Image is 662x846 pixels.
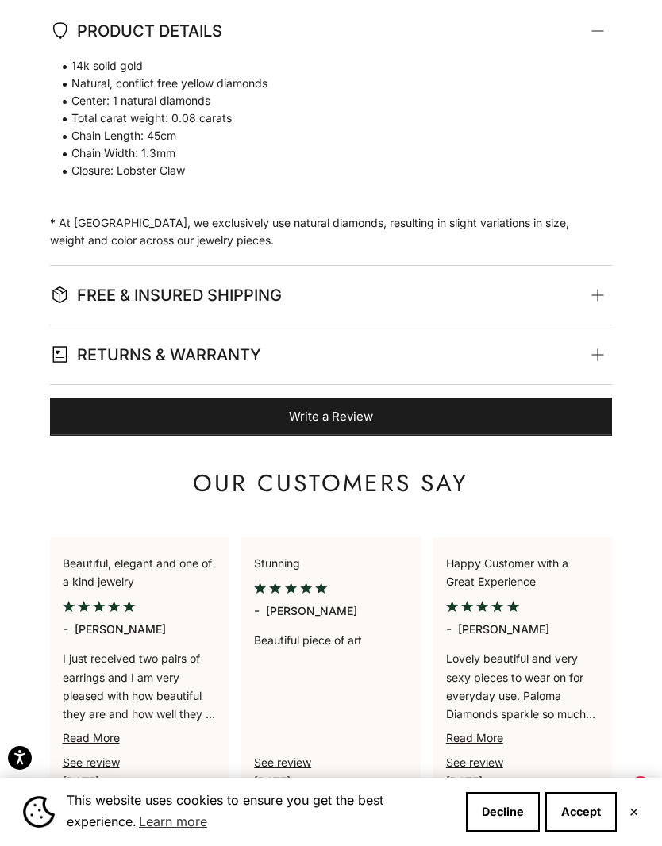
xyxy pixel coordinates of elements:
a: Paloma Reviews [254,756,311,769]
a: Paloma Reviews [446,756,503,769]
button: Accept [545,792,617,832]
span: Chain Length: 45cm [50,127,597,144]
summary: FREE & INSURED SHIPPING [50,266,613,325]
a: Learn more [137,809,210,833]
a: Write a Review [50,398,613,436]
span: PRODUCT DETAILS [50,17,222,44]
span: This website uses cookies to ensure you get the best experience. [67,790,453,833]
span: RETURNS & WARRANTY [50,341,261,368]
span: Total carat weight: 0.08 carats [50,110,597,127]
p: [DATE] [446,772,600,790]
summary: PRODUCT DETAILS [50,2,613,60]
span: Closure: Lobster Claw [50,162,597,179]
p: our customers say [193,467,468,499]
span: Center: 1 natural diamonds [50,92,597,110]
summary: RETURNS & WARRANTY [50,325,613,384]
p: [PERSON_NAME] [75,620,166,639]
p: [DATE] [63,772,217,790]
p: [PERSON_NAME] [458,620,549,639]
p: * At [GEOGRAPHIC_DATA], we exclusively use natural diamonds, resulting in slight variations in si... [50,57,597,249]
button: Decline [466,792,540,832]
p: Beautiful piece of art [254,631,408,649]
a: Read More [446,731,503,744]
button: Close [629,807,639,817]
p: Lovely beautiful and very sexy pieces to wear on for everyday use. Paloma Diamonds sparkle so muc... [446,649,600,722]
img: Cookie banner [23,796,55,828]
span: Natural, conflict free yellow diamonds [50,75,597,92]
p: [DATE] [254,772,408,790]
span: FREE & INSURED SHIPPING [50,282,282,309]
div: - [63,618,68,639]
span: Chain Width: 1.3mm [50,144,597,162]
p: [PERSON_NAME] [266,602,357,621]
div: - [446,618,452,639]
a: Read More [63,731,120,744]
p: Happy Customer with a Great Experience [446,554,600,590]
div: - [254,600,260,621]
a: Paloma Reviews [63,756,120,769]
p: I just received two pairs of earrings and I am very pleased with how beautiful they are and how w... [63,649,217,722]
p: Stunning [254,554,408,572]
span: 14k solid gold [50,57,597,75]
p: Beautiful, elegant and one of a kind jewelry [63,554,217,590]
